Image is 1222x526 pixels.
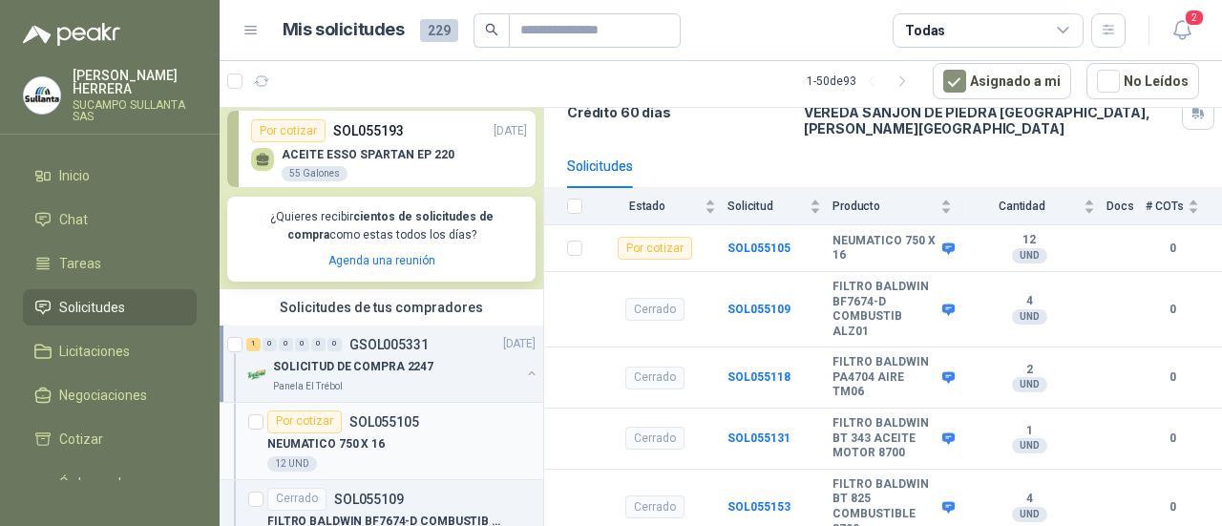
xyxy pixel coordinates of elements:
span: Cantidad [963,200,1080,213]
div: 0 [263,338,277,351]
div: UND [1012,309,1047,325]
div: 1 - 50 de 93 [807,66,917,96]
button: No Leídos [1086,63,1199,99]
div: UND [1012,248,1047,263]
div: 1 [246,338,261,351]
p: GSOL005331 [349,338,429,351]
p: SOL055105 [349,415,419,429]
p: [PERSON_NAME] HERRERA [73,69,197,95]
p: [DATE] [494,122,527,140]
p: SUCAMPO SULLANTA SAS [73,99,197,122]
a: Órdenes de Compra [23,465,197,522]
div: Por cotizar [267,410,342,433]
p: Crédito 60 días [567,104,789,120]
div: Cerrado [267,488,327,511]
div: 0 [279,338,293,351]
p: SOL055109 [334,493,404,506]
span: Chat [59,209,88,230]
div: Solicitudes de tus compradores [220,289,543,326]
a: 1 0 0 0 0 0 GSOL005331[DATE] Company LogoSOLICITUD DE COMPRA 2247Panela El Trébol [246,333,539,394]
a: Tareas [23,245,197,282]
div: 0 [311,338,326,351]
a: SOL055153 [727,500,790,514]
a: Cotizar [23,421,197,457]
div: UND [1012,377,1047,392]
div: Por cotizar [618,237,692,260]
p: ¿Quieres recibir como estas todos los días? [239,208,524,244]
b: FILTRO BALDWIN BT 343 ACEITE MOTOR 8700 [832,416,938,461]
a: SOL055118 [727,370,790,384]
span: Inicio [59,165,90,186]
p: NEUMATICO 750 X 16 [267,435,385,453]
b: 0 [1146,430,1199,448]
span: Solicitud [727,200,806,213]
div: Solicitudes [567,156,633,177]
span: # COTs [1146,200,1184,213]
div: 12 UND [267,456,317,472]
a: SOL055131 [727,431,790,445]
b: 4 [963,492,1095,507]
span: Tareas [59,253,101,274]
a: Por cotizarSOL055105NEUMATICO 750 X 1612 UND [220,403,543,480]
h1: Mis solicitudes [283,16,405,44]
b: NEUMATICO 750 X 16 [832,234,938,263]
div: 55 Galones [282,166,348,181]
th: Cantidad [963,188,1106,225]
span: Cotizar [59,429,103,450]
div: Todas [905,20,945,41]
a: Por cotizarSOL055193[DATE] ACEITE ESSO SPARTAN EP 22055 Galones [227,111,536,187]
b: 1 [963,424,1095,439]
b: 4 [963,294,1095,309]
span: search [485,23,498,36]
p: ACEITE ESSO SPARTAN EP 220 [282,148,454,161]
span: 229 [420,19,458,42]
span: Órdenes de Compra [59,473,179,515]
a: SOL055105 [727,242,790,255]
span: Solicitudes [59,297,125,318]
span: 2 [1184,9,1205,27]
div: Cerrado [625,495,685,518]
b: FILTRO BALDWIN BF7674-D COMBUSTIB ALZ01 [832,280,938,339]
b: 0 [1146,498,1199,516]
div: 0 [327,338,342,351]
span: Negociaciones [59,385,147,406]
b: cientos de solicitudes de compra [287,210,494,242]
div: 0 [295,338,309,351]
span: Estado [594,200,701,213]
b: 0 [1146,301,1199,319]
p: SOLICITUD DE COMPRA 2247 [273,358,433,376]
div: UND [1012,507,1047,522]
img: Company Logo [24,77,60,114]
button: 2 [1165,13,1199,48]
div: UND [1012,438,1047,453]
a: Negociaciones [23,377,197,413]
p: SOL055193 [333,120,404,141]
span: Licitaciones [59,341,130,362]
b: FILTRO BALDWIN PA4704 AIRE TM06 [832,355,938,400]
div: Cerrado [625,367,685,389]
th: # COTs [1146,188,1222,225]
p: VEREDA SANJON DE PIEDRA [GEOGRAPHIC_DATA] , [PERSON_NAME][GEOGRAPHIC_DATA] [804,104,1174,137]
b: 0 [1146,240,1199,258]
th: Solicitud [727,188,832,225]
p: [DATE] [503,335,536,353]
span: Producto [832,200,937,213]
a: Inicio [23,158,197,194]
div: Cerrado [625,427,685,450]
b: 12 [963,233,1095,248]
b: 2 [963,363,1095,378]
b: 0 [1146,368,1199,387]
img: Company Logo [246,364,269,387]
a: Solicitudes [23,289,197,326]
a: Licitaciones [23,333,197,369]
th: Docs [1106,188,1146,225]
th: Estado [594,188,727,225]
img: Logo peakr [23,23,120,46]
a: Agenda una reunión [328,254,435,267]
a: SOL055109 [727,303,790,316]
button: Asignado a mi [933,63,1071,99]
